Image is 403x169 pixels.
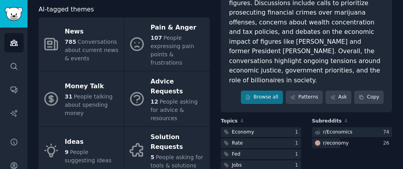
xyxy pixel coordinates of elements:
[312,138,392,148] a: economyr/economy26
[286,91,323,104] a: Patterns
[295,140,301,147] div: 1
[323,140,349,147] div: r/ economy
[39,17,124,71] a: News785Conversations about current news & events
[65,39,118,61] span: Conversations about current news & events
[151,76,206,98] div: Advice Requests
[383,129,392,136] div: 74
[151,154,203,169] span: People asking for tools & solutions
[295,129,301,136] div: 1
[241,91,283,104] a: Browse all
[65,93,113,116] span: People talking about spending money
[151,21,206,34] div: Pain & Anger
[344,118,348,124] span: 4
[39,71,124,126] a: Money Talk31People talking about spending money
[65,93,72,100] span: 31
[65,136,120,149] div: Ideas
[65,39,76,45] span: 785
[65,80,120,93] div: Money Talk
[221,118,238,125] span: Topics
[383,140,392,147] div: 26
[151,131,206,153] div: Solution Requests
[295,151,301,158] div: 1
[151,35,194,66] span: People expressing pain points & frustrations
[232,162,242,169] div: Jobs
[5,7,23,21] img: GummySearch logo
[65,149,69,155] span: 9
[151,154,155,160] span: 5
[65,149,112,163] span: People suggesting ideas
[124,71,210,126] a: Advice Requests12People asking for advice & resources
[232,129,254,136] div: Economy
[315,140,320,146] img: economy
[312,127,392,137] a: r/Economics74
[151,98,198,121] span: People asking for advice & resources
[325,91,351,104] a: Ask
[65,26,120,38] div: News
[151,35,162,41] span: 107
[354,91,384,104] button: Copy
[240,118,244,124] span: 4
[323,129,353,136] div: r/ Economics
[39,5,94,15] span: AI-tagged themes
[221,127,301,137] a: Economy1
[295,162,301,169] div: 1
[232,140,243,147] div: Rate
[124,17,210,71] a: Pain & Anger107People expressing pain points & frustrations
[221,149,301,159] a: Fed1
[221,138,301,148] a: Rate1
[312,118,342,125] span: Subreddits
[151,98,158,105] span: 12
[232,151,240,158] div: Fed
